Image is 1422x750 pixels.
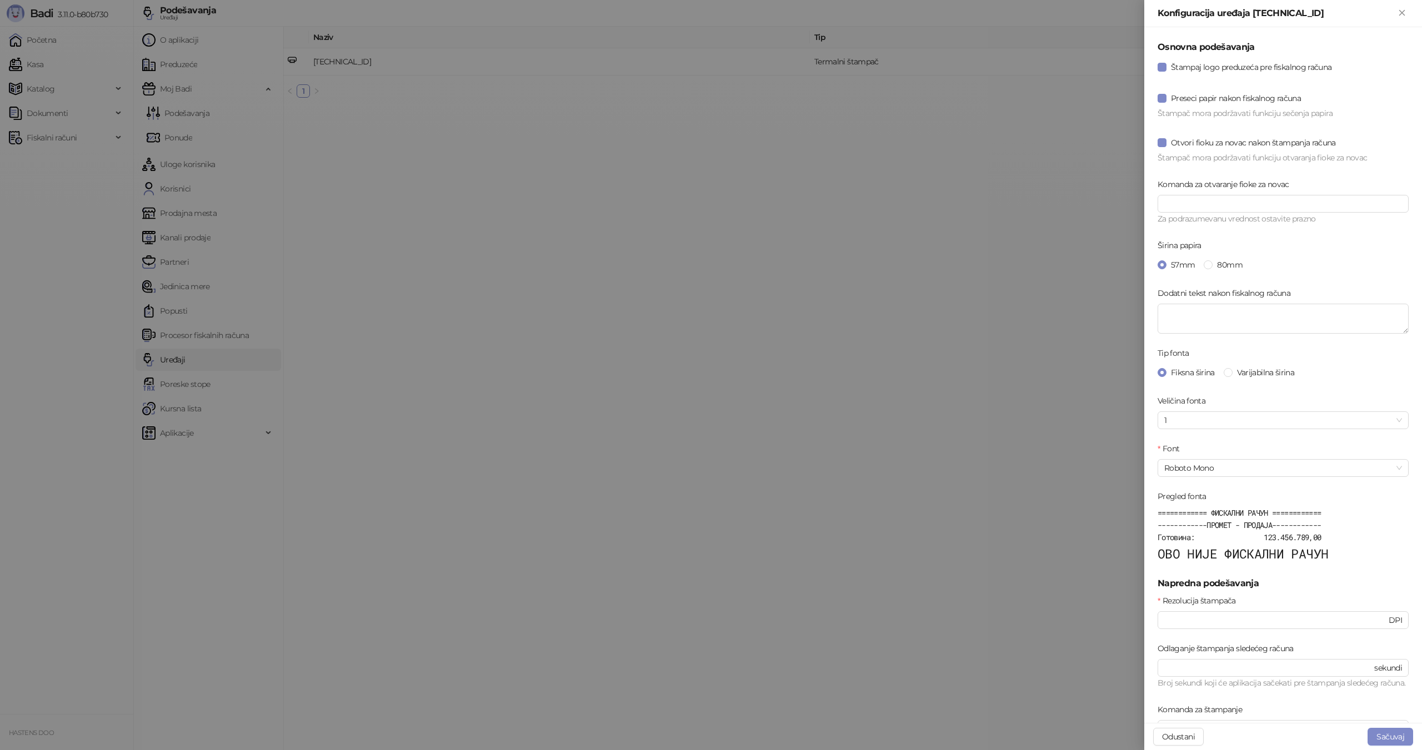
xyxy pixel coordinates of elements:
input: Rezolucija štampača [1164,614,1386,626]
input: Odlaganje štampanja sledećeg računa [1164,662,1372,674]
label: Komanda za otvaranje fioke za novac [1158,178,1296,190]
div: Štampač mora podržavati funkciju otvaranja fioke za novac [1158,152,1409,165]
input: Komanda za otvaranje fioke za novac [1158,195,1409,213]
span: 80mm [1213,259,1246,271]
label: Komanda za štampanje [1158,703,1249,716]
button: Sačuvaj [1368,728,1413,746]
span: 57mm [1166,259,1199,271]
button: Zatvori [1395,7,1409,20]
label: Odlaganje štampanja sledećeg računa [1158,642,1300,655]
label: Rezolucija štampača [1158,595,1243,607]
label: Veličina fonta [1158,395,1212,407]
h5: Napredna podešavanja [1158,577,1409,590]
label: Širina papira [1158,239,1208,251]
span: Varijabilna širina [1233,366,1299,379]
div: Broj sekundi koji će aplikacija sačekati pre štampanja sledećeg računa. [1158,677,1409,690]
span: Štampaj logo preduzeća pre fiskalnog računa [1166,61,1336,73]
label: Tip fonta [1158,347,1196,359]
div: Konfiguracija uređaja [TECHNICAL_ID] [1158,7,1395,20]
label: Font [1158,442,1186,455]
label: Pregled fonta [1158,490,1213,502]
div: Za podrazumevanu vrednost ostavite prazno [1158,213,1409,226]
span: Roboto Mono [1164,460,1402,476]
div: Štampač mora podržavati funkciju sečenja papira [1158,107,1409,120]
span: ОВО НИЈЕ ФИСКАЛНИ РАЧУН [1158,545,1328,562]
span: Image [1164,721,1402,737]
span: Preseci papir nakon fiskalnog računa [1166,92,1305,104]
button: Odustani [1153,728,1204,746]
textarea: Dodatni tekst nakon fiskalnog računa [1158,304,1409,334]
label: Dodatni tekst nakon fiskalnog računa [1158,287,1297,299]
span: ============ ФИСКАЛНИ РАЧУН ============ ------------ПРОМЕТ - ПРОДАЈА------------ Готовина: 123.4... [1158,507,1328,561]
span: Otvori fioku za novac nakon štampanja računa [1166,137,1340,149]
span: Fiksna širina [1166,366,1219,379]
span: 1 [1164,412,1402,429]
span: DPI [1389,614,1402,626]
span: sekundi [1374,662,1402,674]
h5: Osnovna podešavanja [1158,41,1409,54]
